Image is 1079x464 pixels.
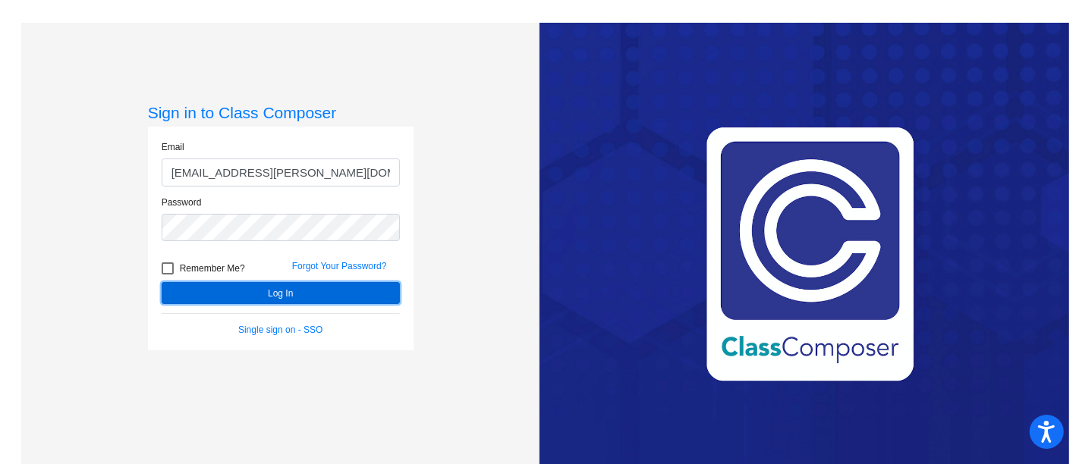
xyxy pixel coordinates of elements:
a: Forgot Your Password? [292,261,387,271]
button: Log In [162,282,400,304]
label: Password [162,196,202,209]
a: Single sign on - SSO [238,324,322,335]
label: Email [162,140,184,154]
h3: Sign in to Class Composer [148,103,414,122]
span: Remember Me? [180,259,245,277]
